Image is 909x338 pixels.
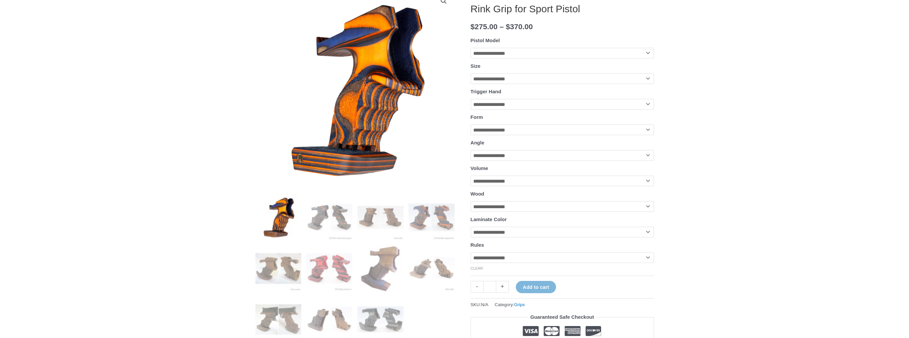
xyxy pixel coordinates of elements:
img: Rink Grip for Sport Pistol - Image 5 [255,245,302,292]
a: - [471,281,483,293]
label: Form [471,114,483,120]
label: Pistol Model [471,38,500,43]
label: Volume [471,165,488,171]
span: – [500,23,504,31]
a: Grips [514,302,525,307]
label: Trigger Hand [471,89,501,94]
img: Rink Grip for Sport Pistol - Image 6 [306,245,352,292]
h1: Rink Grip for Sport Pistol [471,3,654,15]
bdi: 275.00 [471,23,498,31]
bdi: 370.00 [506,23,533,31]
span: SKU: [471,300,489,309]
a: + [496,281,509,293]
legend: Guaranteed Safe Checkout [528,312,597,322]
label: Angle [471,140,485,145]
img: Rink Grip for Sport Pistol [255,194,302,240]
span: Category: [495,300,525,309]
span: N/A [481,302,489,307]
label: Size [471,63,481,69]
label: Wood [471,191,484,197]
label: Laminate Color [471,216,507,222]
img: Rink Grip for Sport Pistol - Image 3 [357,194,404,240]
span: $ [471,23,475,31]
img: Rink Grip for Sport Pistol - Image 2 [306,194,352,240]
button: Add to cart [516,281,556,293]
img: Rink Grip for Sport Pistol - Image 4 [409,194,455,240]
img: Rink Sport Pistol Grip [409,245,455,292]
img: Rink Grip for Sport Pistol - Image 7 [357,245,404,292]
input: Product quantity [483,281,496,293]
a: Clear options [471,266,483,270]
span: $ [506,23,510,31]
label: Rules [471,242,484,248]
